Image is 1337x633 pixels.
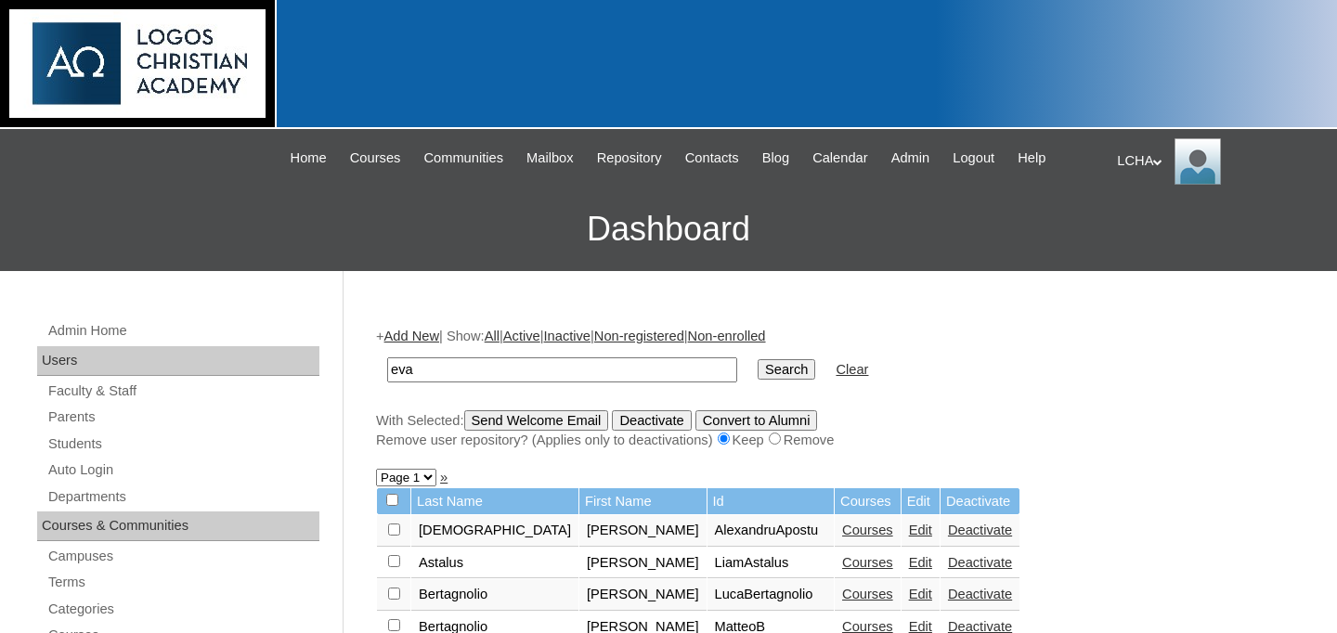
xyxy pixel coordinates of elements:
[882,148,940,169] a: Admin
[517,148,583,169] a: Mailbox
[46,433,319,456] a: Students
[579,488,707,515] td: First Name
[46,571,319,594] a: Terms
[891,148,930,169] span: Admin
[707,488,835,515] td: Id
[943,148,1004,169] a: Logout
[688,329,766,343] a: Non-enrolled
[37,511,319,541] div: Courses & Communities
[803,148,876,169] a: Calendar
[579,515,707,547] td: [PERSON_NAME]
[46,319,319,342] a: Admin Home
[9,187,1328,271] h3: Dashboard
[594,329,684,343] a: Non-registered
[411,579,578,611] td: Bertagnolio
[485,329,500,343] a: All
[440,470,448,484] a: »
[46,598,319,621] a: Categories
[291,148,327,169] span: Home
[753,148,798,169] a: Blog
[762,148,789,169] span: Blog
[941,488,1019,515] td: Deactivate
[46,545,319,568] a: Campuses
[707,515,835,547] td: AlexandruApostu
[281,148,336,169] a: Home
[464,410,609,431] input: Send Welcome Email
[387,357,737,382] input: Search
[948,555,1012,570] a: Deactivate
[46,459,319,482] a: Auto Login
[376,431,1295,450] div: Remove user repository? (Applies only to deactivations) Keep Remove
[953,148,994,169] span: Logout
[1175,138,1221,185] img: LCHA Admin
[909,523,932,537] a: Edit
[1018,148,1045,169] span: Help
[411,548,578,579] td: Astalus
[707,548,835,579] td: LiamAstalus
[707,579,835,611] td: LucaBertagnolio
[842,523,893,537] a: Courses
[909,555,932,570] a: Edit
[579,579,707,611] td: [PERSON_NAME]
[46,380,319,403] a: Faculty & Staff
[1117,138,1318,185] div: LCHA
[46,485,319,509] a: Departments
[9,9,266,118] img: logo-white.png
[588,148,671,169] a: Repository
[612,410,691,431] input: Deactivate
[414,148,513,169] a: Communities
[46,406,319,429] a: Parents
[835,488,901,515] td: Courses
[676,148,748,169] a: Contacts
[350,148,401,169] span: Courses
[544,329,591,343] a: Inactive
[579,548,707,579] td: [PERSON_NAME]
[384,329,439,343] a: Add New
[503,329,540,343] a: Active
[597,148,662,169] span: Repository
[376,327,1295,449] div: + | Show: | | | |
[526,148,574,169] span: Mailbox
[902,488,940,515] td: Edit
[836,362,868,377] a: Clear
[423,148,503,169] span: Communities
[842,587,893,601] a: Courses
[948,523,1012,537] a: Deactivate
[376,410,1295,450] div: With Selected:
[758,359,815,380] input: Search
[411,515,578,547] td: [DEMOGRAPHIC_DATA]
[695,410,818,431] input: Convert to Alumni
[909,587,932,601] a: Edit
[842,555,893,570] a: Courses
[37,346,319,376] div: Users
[341,148,410,169] a: Courses
[1008,148,1055,169] a: Help
[812,148,867,169] span: Calendar
[948,587,1012,601] a: Deactivate
[411,488,578,515] td: Last Name
[685,148,739,169] span: Contacts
